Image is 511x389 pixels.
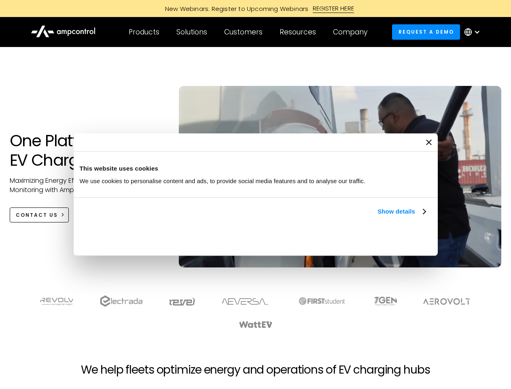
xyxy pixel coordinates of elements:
div: New Webinars: Register to Upcoming Webinars [157,4,313,13]
div: Customers [224,28,263,36]
img: electrada logo [100,295,142,307]
h1: One Platform for EV Charging Hubs [10,131,163,170]
button: Close banner [426,139,432,145]
div: Company [333,28,367,36]
div: Products [129,28,159,36]
a: New Webinars: Register to Upcoming WebinarsREGISTER HERE [74,4,438,13]
div: REGISTER HERE [313,4,354,13]
img: WattEV logo [239,321,273,328]
div: Solutions [176,28,207,36]
div: Resources [280,28,316,36]
div: This website uses cookies [80,164,432,173]
p: Maximizing Energy Efficiency, Uptime, and 24/7 Monitoring with Ampcontrol Solutions [10,176,163,194]
a: CONTACT US [10,207,69,222]
span: We use cookies to personalise content and ads, to provide social media features and to analyse ou... [80,177,366,184]
h2: We help fleets optimize energy and operations of EV charging hubs [81,363,430,377]
button: Okay [312,226,428,249]
img: Aerovolt Logo [423,298,471,305]
a: Show details [377,207,425,216]
div: CONTACT US [16,212,58,219]
a: Request a demo [392,24,460,39]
